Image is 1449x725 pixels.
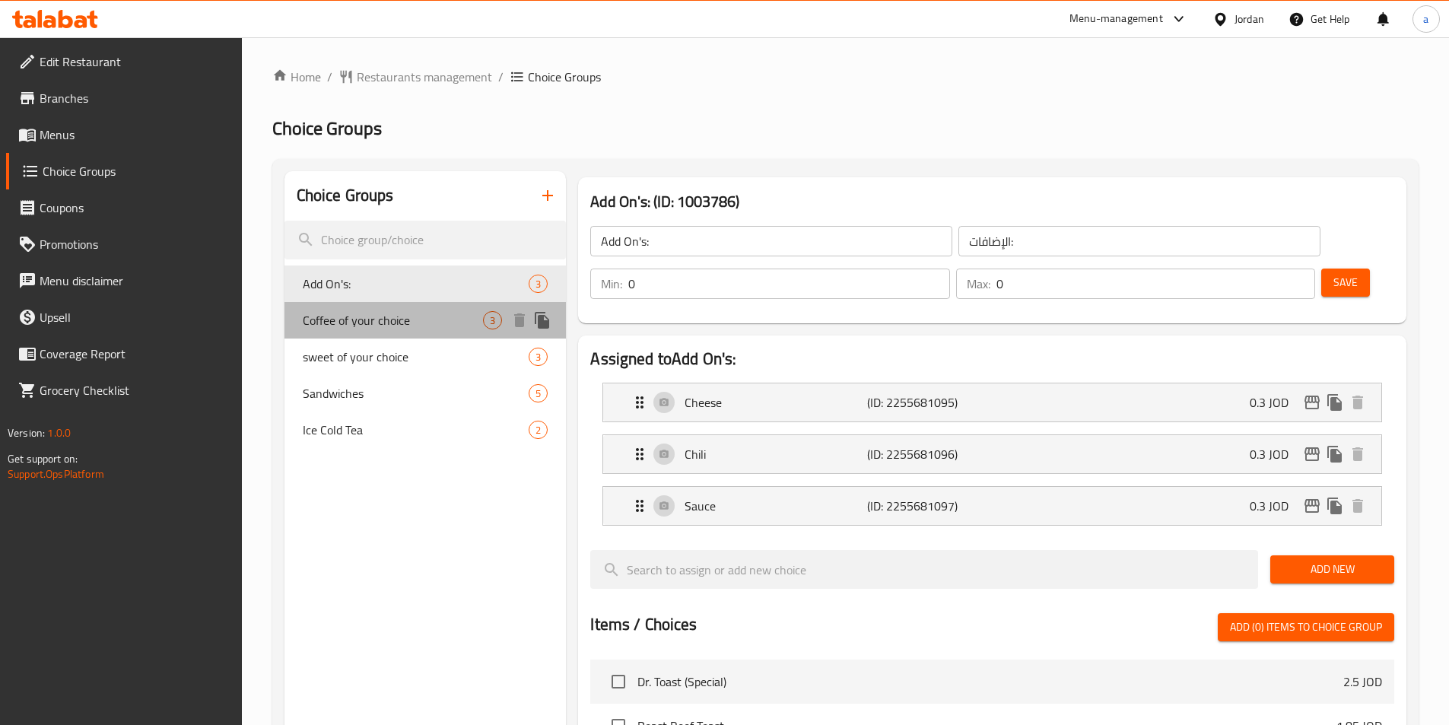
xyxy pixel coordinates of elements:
span: Ice Cold Tea [303,421,529,439]
p: Chili [685,445,866,463]
p: Max: [967,275,990,293]
div: Coffee of your choice3deleteduplicate [284,302,567,339]
div: Choices [529,384,548,402]
p: 0.3 JOD [1250,445,1301,463]
span: 3 [529,277,547,291]
button: delete [1346,494,1369,517]
span: Menu disclaimer [40,272,230,290]
span: Sandwiches [303,384,529,402]
a: Branches [6,80,242,116]
div: Choices [483,311,502,329]
p: 2.5 JOD [1343,673,1382,691]
span: Dr. Toast (Special) [637,673,1343,691]
a: Home [272,68,321,86]
div: Choices [529,275,548,293]
span: 3 [484,313,501,328]
li: Expand [590,480,1394,532]
p: (ID: 2255681096) [867,445,989,463]
div: sweet of your choice3 [284,339,567,375]
div: Sandwiches5 [284,375,567,412]
a: Restaurants management [338,68,492,86]
button: duplicate [531,309,554,332]
li: / [327,68,332,86]
span: Coupons [40,199,230,217]
span: Restaurants management [357,68,492,86]
span: Get support on: [8,449,78,469]
button: edit [1301,443,1323,466]
span: Version: [8,423,45,443]
span: Grocery Checklist [40,381,230,399]
span: Add On's: [303,275,529,293]
a: Choice Groups [6,153,242,189]
button: edit [1301,494,1323,517]
li: Expand [590,377,1394,428]
span: Choice Groups [272,111,382,145]
div: Choices [529,348,548,366]
button: duplicate [1323,494,1346,517]
span: 2 [529,423,547,437]
h3: Add On's: (ID: 1003786) [590,189,1394,214]
span: 1.0.0 [47,423,71,443]
span: Save [1333,273,1358,292]
a: Menus [6,116,242,153]
button: Add New [1270,555,1394,583]
span: Choice Groups [43,162,230,180]
input: search [284,221,567,259]
button: Add (0) items to choice group [1218,613,1394,641]
span: Coverage Report [40,345,230,363]
div: Ice Cold Tea2 [284,412,567,448]
a: Support.OpsPlatform [8,464,104,484]
div: Expand [603,487,1381,525]
span: 5 [529,386,547,401]
button: Save [1321,269,1370,297]
span: Branches [40,89,230,107]
p: 0.3 JOD [1250,393,1301,412]
button: delete [1346,391,1369,414]
div: Add On's:3 [284,266,567,302]
button: delete [1346,443,1369,466]
div: Expand [603,435,1381,473]
a: Coverage Report [6,335,242,372]
a: Menu disclaimer [6,262,242,299]
span: Promotions [40,235,230,253]
button: duplicate [1323,443,1346,466]
button: duplicate [1323,391,1346,414]
input: search [590,550,1258,589]
li: Expand [590,428,1394,480]
p: Sauce [685,497,866,515]
span: Upsell [40,308,230,326]
button: delete [508,309,531,332]
span: Select choice [602,666,634,698]
span: Add (0) items to choice group [1230,618,1382,637]
p: (ID: 2255681095) [867,393,989,412]
p: (ID: 2255681097) [867,497,989,515]
span: Choice Groups [528,68,601,86]
li: / [498,68,504,86]
span: sweet of your choice [303,348,529,366]
nav: breadcrumb [272,68,1419,86]
div: Jordan [1235,11,1264,27]
button: edit [1301,391,1323,414]
p: 0.3 JOD [1250,497,1301,515]
span: 3 [529,350,547,364]
h2: Assigned to Add On's: [590,348,1394,370]
h2: Items / Choices [590,613,697,636]
a: Edit Restaurant [6,43,242,80]
a: Grocery Checklist [6,372,242,409]
span: Add New [1282,560,1382,579]
div: Menu-management [1069,10,1163,28]
a: Coupons [6,189,242,226]
a: Upsell [6,299,242,335]
span: Coffee of your choice [303,311,484,329]
p: Cheese [685,393,866,412]
span: Edit Restaurant [40,52,230,71]
a: Promotions [6,226,242,262]
p: Min: [601,275,622,293]
div: Expand [603,383,1381,421]
span: a [1423,11,1428,27]
div: Choices [529,421,548,439]
h2: Choice Groups [297,184,394,207]
span: Menus [40,126,230,144]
